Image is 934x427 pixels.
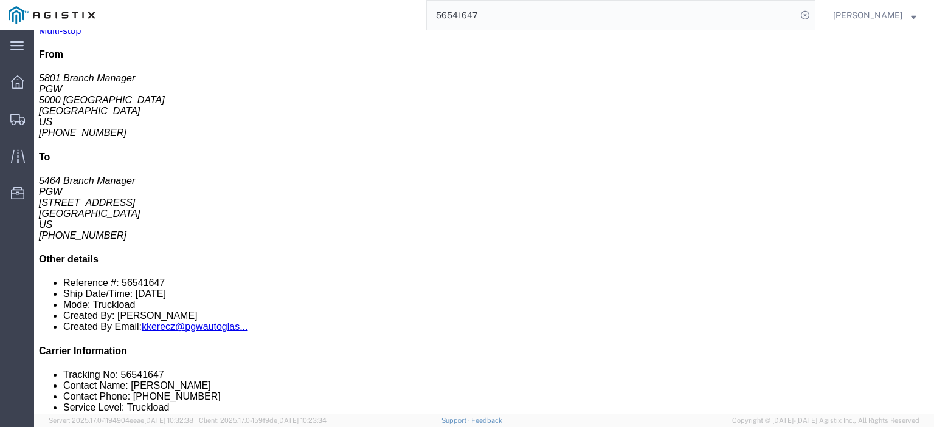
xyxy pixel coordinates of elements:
[427,1,797,30] input: Search for shipment number, reference number
[441,417,472,424] a: Support
[199,417,327,424] span: Client: 2025.17.0-159f9de
[732,415,919,426] span: Copyright © [DATE]-[DATE] Agistix Inc., All Rights Reserved
[144,417,193,424] span: [DATE] 10:32:38
[832,8,917,22] button: [PERSON_NAME]
[833,9,902,22] span: Jesse Jordan
[471,417,502,424] a: Feedback
[34,30,934,414] iframe: FS Legacy Container
[9,6,95,24] img: logo
[49,417,193,424] span: Server: 2025.17.0-1194904eeae
[277,417,327,424] span: [DATE] 10:23:34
